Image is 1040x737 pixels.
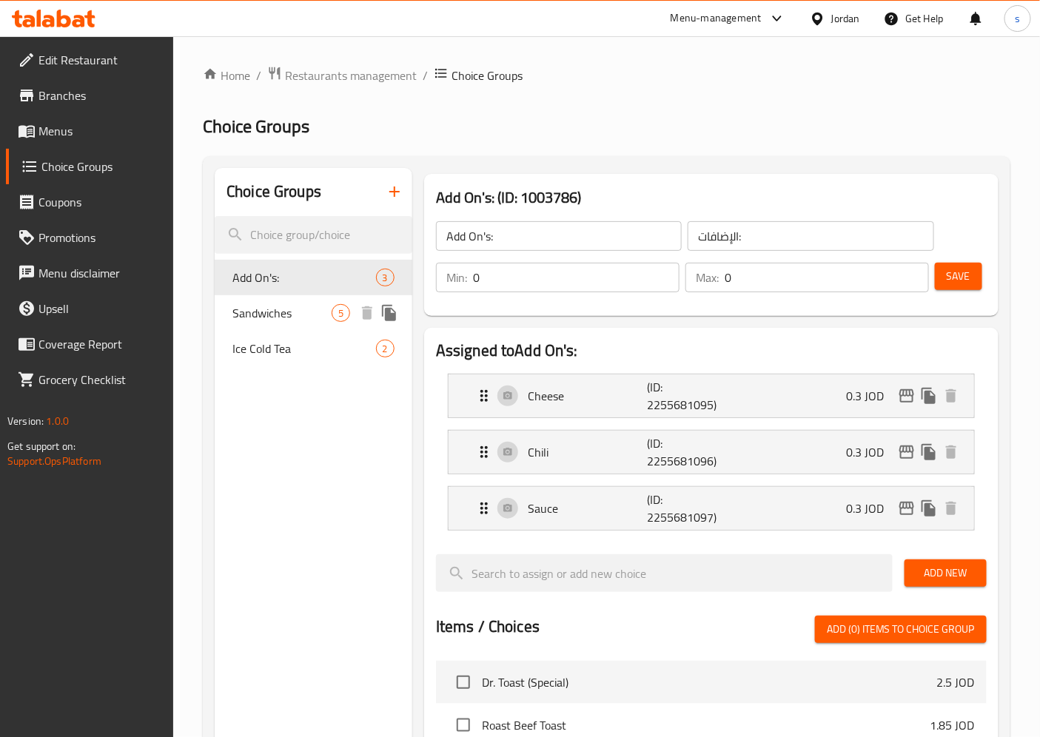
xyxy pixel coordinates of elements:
div: Choices [376,269,395,286]
p: 0.3 JOD [846,387,896,405]
input: search [436,554,893,592]
span: Sandwiches [232,304,332,322]
span: Branches [38,87,162,104]
button: edit [896,385,918,407]
a: Coupons [6,184,174,220]
span: Grocery Checklist [38,371,162,388]
span: 3 [377,271,394,285]
span: Add On's: [232,269,376,286]
button: duplicate [918,497,940,519]
a: Grocery Checklist [6,362,174,397]
span: Version: [7,411,44,431]
button: delete [940,441,962,463]
span: Choice Groups [41,158,162,175]
span: s [1015,10,1020,27]
button: delete [356,302,378,324]
p: Max: [696,269,719,286]
input: search [215,216,412,254]
a: Coverage Report [6,326,174,362]
li: Expand [436,480,987,536]
div: Menu-management [671,10,762,27]
p: Chili [528,443,647,461]
p: 0.3 JOD [846,443,896,461]
a: Menus [6,113,174,149]
a: Upsell [6,291,174,326]
p: (ID: 2255681095) [647,378,727,414]
h3: Add On's: (ID: 1003786) [436,186,987,209]
div: Add On's:3 [215,260,412,295]
a: Support.OpsPlatform [7,451,101,471]
a: Edit Restaurant [6,42,174,78]
p: (ID: 2255681097) [647,491,727,526]
li: / [256,67,261,84]
span: 2 [377,342,394,356]
a: Branches [6,78,174,113]
div: Jordan [831,10,860,27]
button: Add New [905,559,987,587]
h2: Items / Choices [436,616,540,638]
div: Choices [376,340,395,357]
button: Add (0) items to choice group [815,616,987,643]
a: Restaurants management [267,66,417,85]
div: Ice Cold Tea2 [215,331,412,366]
div: Sandwiches5deleteduplicate [215,295,412,331]
div: Choices [332,304,350,322]
p: Cheese [528,387,647,405]
span: Roast Beef Toast [482,716,930,734]
span: Select choice [448,667,479,698]
button: edit [896,497,918,519]
span: Choice Groups [203,110,309,143]
span: Coupons [38,193,162,211]
span: Dr. Toast (Special) [482,673,937,691]
button: duplicate [378,302,400,324]
li: Expand [436,424,987,480]
p: Sauce [528,499,647,517]
button: edit [896,441,918,463]
div: Expand [449,431,974,474]
div: Expand [449,487,974,530]
div: Expand [449,374,974,417]
span: Get support on: [7,437,76,456]
span: Menu disclaimer [38,264,162,282]
li: / [423,67,428,84]
span: Coverage Report [38,335,162,353]
span: Add (0) items to choice group [827,620,975,639]
p: 1.85 JOD [930,716,975,734]
a: Home [203,67,250,84]
li: Expand [436,368,987,424]
button: duplicate [918,385,940,407]
h2: Choice Groups [227,181,321,203]
span: Upsell [38,300,162,317]
span: Add New [916,564,975,582]
a: Choice Groups [6,149,174,184]
p: Min: [446,269,467,286]
span: Choice Groups [452,67,523,84]
button: delete [940,385,962,407]
p: 2.5 JOD [937,673,975,691]
span: Menus [38,122,162,140]
span: Edit Restaurant [38,51,162,69]
button: duplicate [918,441,940,463]
span: 5 [332,306,349,320]
nav: breadcrumb [203,66,1010,85]
button: delete [940,497,962,519]
p: 0.3 JOD [846,499,896,517]
span: 1.0.0 [46,411,69,431]
span: Promotions [38,229,162,246]
span: Restaurants management [285,67,417,84]
h2: Assigned to Add On's: [436,340,987,362]
a: Promotions [6,220,174,255]
p: (ID: 2255681096) [647,434,727,470]
button: Save [935,263,982,290]
a: Menu disclaimer [6,255,174,291]
span: Ice Cold Tea [232,340,376,357]
span: Save [947,267,970,286]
